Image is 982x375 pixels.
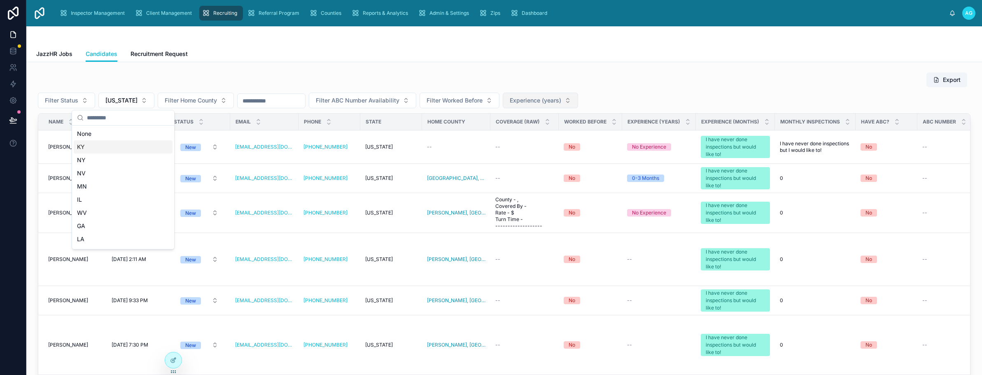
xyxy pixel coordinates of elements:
span: -- [922,175,927,182]
span: Filter Home County [165,96,217,105]
a: Select Button [173,293,225,308]
a: [GEOGRAPHIC_DATA], [GEOGRAPHIC_DATA] [427,175,485,182]
span: -- [427,144,432,150]
a: [EMAIL_ADDRESS][DOMAIN_NAME] [235,210,294,216]
a: No [564,209,617,217]
a: [PHONE_NUMBER] [303,210,348,216]
span: [US_STATE] [365,175,393,182]
a: I have never done inspections but I would like to! [780,140,851,154]
a: Select Button [173,139,225,155]
span: Home County [427,119,465,125]
span: Email [236,119,251,125]
a: [EMAIL_ADDRESS][DOMAIN_NAME] [235,175,294,182]
a: [PERSON_NAME], [GEOGRAPHIC_DATA] [427,342,485,348]
span: -- [627,256,632,263]
span: Counties [321,10,341,16]
span: -- [495,297,500,304]
a: [PERSON_NAME], [GEOGRAPHIC_DATA] [427,210,485,216]
a: [DATE] 9:33 PM [112,297,163,304]
a: [EMAIL_ADDRESS][DOMAIN_NAME] [235,256,294,263]
span: County - , Covered By - Rate - $ Turn Time - ------------------- [495,196,554,229]
span: Filter Worked Before [427,96,483,105]
a: [PERSON_NAME] [48,210,102,216]
button: Select Button [174,338,225,352]
a: Inspector Management [57,6,131,21]
span: [US_STATE] [365,210,393,216]
div: I have never done inspections but would like to! [706,248,765,270]
a: -- [495,175,554,182]
span: LA [77,235,84,243]
a: Select Button [173,170,225,186]
div: No [865,209,872,217]
div: New [185,297,196,305]
span: [DATE] 2:11 AM [112,256,146,263]
a: [PERSON_NAME], [GEOGRAPHIC_DATA] [427,297,485,304]
a: Reports & Analytics [349,6,414,21]
span: Name [49,119,63,125]
div: No [865,297,872,304]
a: -- [922,175,974,182]
a: Zips [476,6,506,21]
span: -- [627,297,632,304]
a: No [861,256,912,263]
div: New [185,210,196,217]
span: JazzHR Jobs [36,50,72,58]
a: -- [922,297,974,304]
a: -- [627,342,691,348]
div: I have never done inspections but would like to! [706,202,765,224]
div: No [569,209,575,217]
span: 0 [780,342,783,348]
div: New [185,175,196,182]
span: -- [495,256,500,263]
span: 0 [780,210,783,216]
a: -- [495,297,554,304]
button: Select Button [38,93,95,108]
a: [PHONE_NUMBER] [303,342,348,348]
button: Select Button [503,93,578,108]
div: No [569,341,575,349]
a: [US_STATE] [365,297,417,304]
a: Admin & Settings [415,6,475,21]
a: [EMAIL_ADDRESS][DOMAIN_NAME] [235,297,294,304]
div: I have never done inspections but would like to! [706,136,765,158]
span: 0 [780,256,783,263]
a: No [564,297,617,304]
a: No [564,341,617,349]
a: [EMAIL_ADDRESS][DOMAIN_NAME] [235,342,294,348]
div: New [185,342,196,349]
span: Worked Before [564,119,606,125]
a: -- [922,256,974,263]
a: [PHONE_NUMBER] [303,175,348,182]
a: -- [922,342,974,348]
span: Experience (months) [701,119,759,125]
a: [PHONE_NUMBER] [303,144,355,150]
a: No [861,341,912,349]
a: [PERSON_NAME], [GEOGRAPHIC_DATA] [427,256,485,263]
div: No [569,143,575,151]
a: [EMAIL_ADDRESS][DOMAIN_NAME] [235,144,294,150]
span: [US_STATE] [105,96,138,105]
a: Client Management [132,6,198,21]
a: -- [495,342,554,348]
a: [PHONE_NUMBER] [303,297,355,304]
span: -- [495,144,500,150]
button: Select Button [98,93,154,108]
span: NV [77,169,86,177]
div: I have never done inspections but would like to! [706,334,765,356]
a: I have never done inspections but would like to! [701,136,770,158]
span: [PERSON_NAME] [48,342,88,348]
span: [PERSON_NAME] [48,144,88,150]
a: No [564,175,617,182]
a: Select Button [173,205,225,221]
a: -- [427,144,485,150]
div: No [865,143,872,151]
span: KY [77,143,85,151]
div: Suggestions [72,126,174,249]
